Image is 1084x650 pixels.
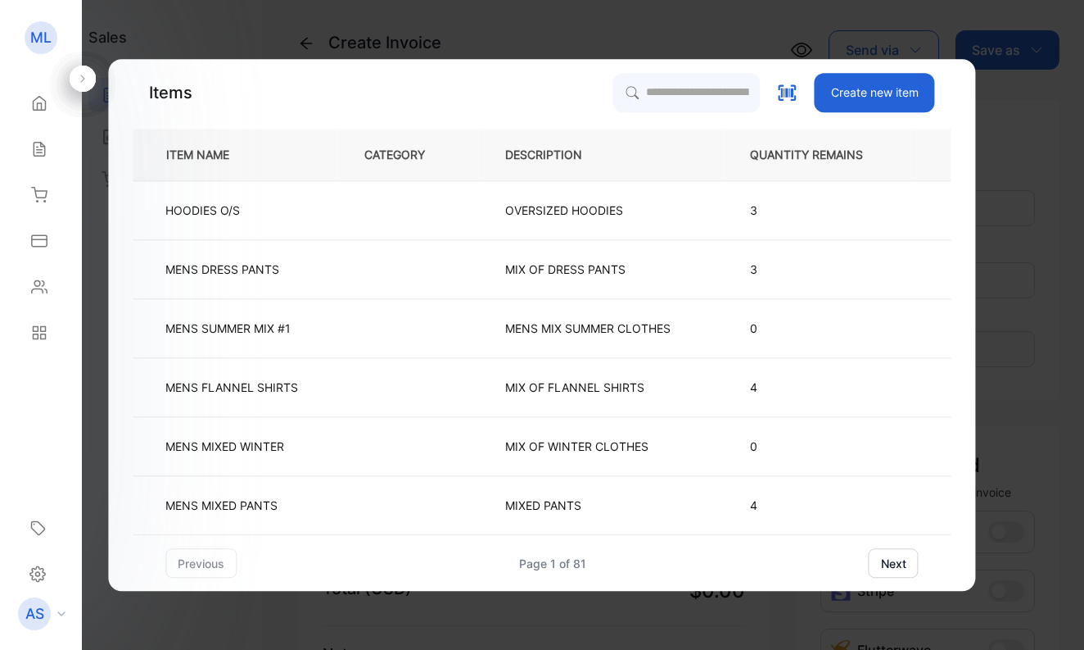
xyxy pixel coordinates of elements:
[165,497,278,514] p: MENS MIXED PANTS
[869,548,919,578] button: next
[750,261,889,278] p: 3
[165,261,279,278] p: MENS DRESS PANTS
[750,202,889,219] p: 3
[165,320,291,337] p: MENS SUMMER MIX #1
[165,438,284,455] p: MENS MIXED WINTER
[750,497,889,514] p: 4
[750,379,889,396] p: 4
[505,438,648,455] p: MIX OF WINTER CLOTHES
[165,548,237,578] button: previous
[364,146,451,163] p: CATEGORY
[943,146,1041,163] p: UNIT PRICE
[13,7,62,56] button: Open LiveChat chat widget
[750,438,889,455] p: 0
[149,80,192,105] p: Items
[519,555,586,572] div: Page 1 of 81
[25,603,44,625] p: AS
[505,320,671,337] p: MENS MIX SUMMER CLOTHES
[505,497,581,514] p: MIXED PANTS
[505,379,644,396] p: MIX OF FLANNEL SHIRTS
[750,146,889,163] p: QUANTITY REMAINS
[815,73,935,112] button: Create new item
[160,146,255,163] p: ITEM NAME
[505,261,626,278] p: MIX OF DRESS PANTS
[165,202,240,219] p: HOODIES O/S
[505,146,608,163] p: DESCRIPTION
[30,27,52,48] p: ML
[505,202,623,219] p: OVERSIZED HOODIES
[750,320,889,337] p: 0
[165,379,298,396] p: MENS FLANNEL SHIRTS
